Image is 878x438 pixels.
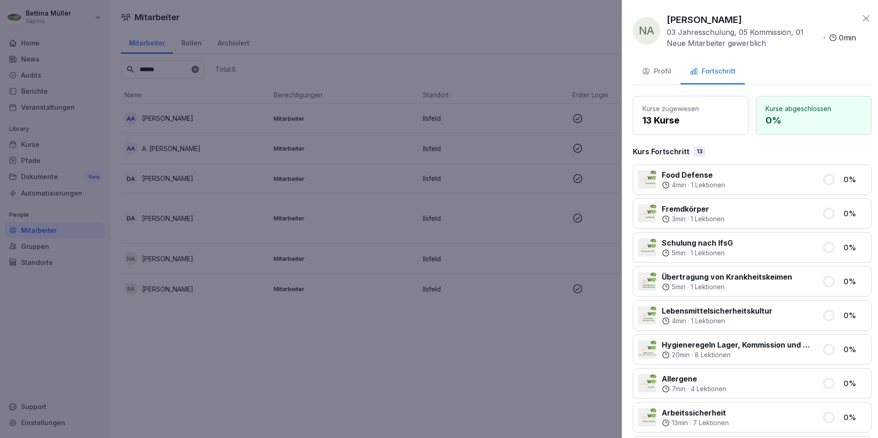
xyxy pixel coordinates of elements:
[672,180,686,190] p: 4 min
[672,316,686,326] p: 4 min
[691,248,725,258] p: 1 Lektionen
[667,27,820,49] p: 03 Jahresschulung, 05 Kommission, 01 Neue Mitarbeiter gewerblich
[662,248,733,258] div: ·
[844,276,867,287] p: 0 %
[681,60,745,84] button: Fortschritt
[662,316,772,326] div: ·
[662,282,792,292] div: ·
[844,344,867,355] p: 0 %
[633,60,681,84] button: Profil
[765,104,862,113] p: Kurse abgeschlossen
[662,203,725,214] p: Fremdkörper
[662,418,729,427] div: ·
[844,412,867,423] p: 0 %
[662,169,725,180] p: Food Defense
[844,378,867,389] p: 0 %
[662,384,726,393] div: ·
[672,248,686,258] p: 5 min
[765,113,862,127] p: 0 %
[662,339,811,350] p: Hygieneregeln Lager, Kommission und Rampe
[642,113,739,127] p: 13 Kurse
[662,407,729,418] p: Arbeitssicherheit
[672,384,686,393] p: 7 min
[662,271,792,282] p: Übertragung von Krankheitskeimen
[691,180,725,190] p: 1 Lektionen
[672,282,686,292] p: 5 min
[662,350,811,359] div: ·
[844,174,867,185] p: 0 %
[667,13,742,27] p: [PERSON_NAME]
[672,418,688,427] p: 13 min
[844,242,867,253] p: 0 %
[662,305,772,316] p: Lebensmittelsicherheitskultur
[662,214,725,224] div: ·
[642,66,671,77] div: Profil
[844,310,867,321] p: 0 %
[693,418,729,427] p: 7 Lektionen
[662,373,726,384] p: Allergene
[633,146,689,157] p: Kurs Fortschritt
[839,32,856,43] p: 0 min
[691,214,725,224] p: 1 Lektionen
[690,66,736,77] div: Fortschritt
[672,214,686,224] p: 3 min
[691,316,725,326] p: 1 Lektionen
[633,17,660,45] div: NA
[642,104,739,113] p: Kurse zugewiesen
[694,146,705,157] div: 13
[691,384,726,393] p: 4 Lektionen
[672,350,690,359] p: 20 min
[662,237,733,248] p: Schulung nach IfsG
[844,208,867,219] p: 0 %
[667,27,856,49] div: ·
[662,180,725,190] div: ·
[695,350,731,359] p: 8 Lektionen
[691,282,725,292] p: 1 Lektionen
